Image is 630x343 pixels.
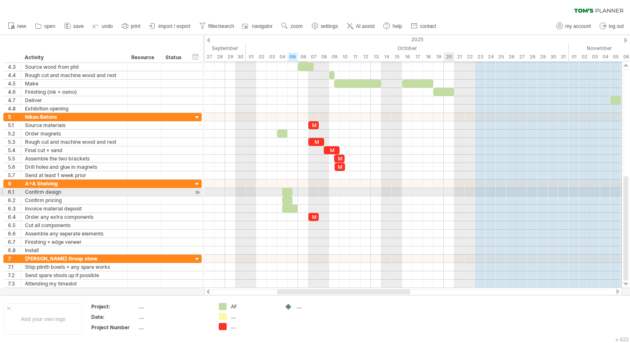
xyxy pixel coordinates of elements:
span: new [17,23,26,29]
div: Thursday, 2 October 2025 [256,53,267,61]
div: Cut all components [25,221,123,229]
a: undo [90,21,115,32]
div: Friday, 3 October 2025 [267,53,277,61]
div: 7.2 [8,271,20,279]
div: Sunday, 5 October 2025 [287,53,298,61]
a: save [62,21,86,32]
div: 4.6 [8,88,20,96]
span: save [73,23,84,29]
a: zoom [279,21,305,32]
a: new [6,21,29,32]
div: M [308,213,319,221]
div: Assemble any seperate elements [25,230,123,238]
div: 5.3 [8,138,20,146]
div: Order any extra components [25,213,123,221]
div: Monday, 27 October 2025 [517,53,527,61]
span: help [392,23,402,29]
div: Wednesday, 1 October 2025 [246,53,256,61]
div: Saturday, 27 September 2025 [204,53,215,61]
div: M [324,146,340,154]
a: log out [597,21,626,32]
div: [PERSON_NAME] Group show [25,255,123,263]
div: 5.2 [8,130,20,138]
div: Monday, 6 October 2025 [298,53,308,61]
div: 4.7 [8,96,20,104]
span: open [44,23,55,29]
div: Tuesday, 30 September 2025 [235,53,246,61]
div: 5.5 [8,155,20,163]
div: .... [139,313,209,320]
span: contact [420,23,436,29]
div: Friday, 24 October 2025 [485,53,496,61]
div: Project: [91,303,137,310]
a: filter/search [197,21,237,32]
div: M [308,121,319,129]
div: 7.3 [8,280,20,288]
span: my account [565,23,591,29]
div: Attending my timeslot [25,280,123,288]
div: Monday, 29 September 2025 [225,53,235,61]
a: contact [409,21,439,32]
div: Wednesday, 8 October 2025 [319,53,329,61]
div: Confirm design [25,188,123,196]
a: navigator [241,21,275,32]
div: Saturday, 18 October 2025 [423,53,433,61]
div: 5.6 [8,163,20,171]
a: print [120,21,143,32]
span: import / export [158,23,190,29]
div: Saturday, 11 October 2025 [350,53,360,61]
div: Exhibition opening [25,105,123,113]
div: Wednesday, 22 October 2025 [465,53,475,61]
span: print [131,23,140,29]
div: M [335,163,345,171]
span: zoom [290,23,302,29]
div: 6.2 [8,196,20,204]
div: 6.6 [8,230,20,238]
div: Friday, 31 October 2025 [558,53,569,61]
div: 4.4 [8,71,20,79]
div: Tuesday, 21 October 2025 [454,53,465,61]
a: import / export [147,21,193,32]
div: A+A Shelving [25,180,123,188]
div: Project Number [91,324,137,331]
div: 5.1 [8,121,20,129]
div: October 2025 [246,44,569,53]
div: Monday, 3 November 2025 [590,53,600,61]
div: 4.8 [8,105,20,113]
span: undo [102,23,113,29]
a: my account [554,21,593,32]
div: Thursday, 23 October 2025 [475,53,485,61]
div: Order magnets [25,130,123,138]
div: 6.8 [8,246,20,254]
div: .... [231,313,276,320]
div: Rough cut and machine wood and rest [25,71,123,79]
div: 7 [8,255,20,263]
div: Nikau Batons [25,113,123,121]
div: 5.4 [8,146,20,154]
div: Ship plinth bowls + any spare works [25,263,123,271]
div: Sunday, 19 October 2025 [433,53,444,61]
div: 6 [8,180,20,188]
div: scroll to activity [193,188,201,197]
div: Deliver [25,96,123,104]
div: Wednesday, 29 October 2025 [537,53,548,61]
div: Add your own logo [4,303,82,335]
div: 5.7 [8,171,20,179]
a: AI assist [345,21,377,32]
div: Wednesday, 15 October 2025 [392,53,402,61]
div: Status [165,53,184,62]
div: Sunday, 12 October 2025 [360,53,371,61]
div: Tuesday, 28 October 2025 [527,53,537,61]
div: .... [139,324,209,331]
div: 6.4 [8,213,20,221]
div: Finishing (ink + osmo) [25,88,123,96]
div: Saturday, 1 November 2025 [569,53,579,61]
div: Thursday, 16 October 2025 [402,53,412,61]
div: Resource [131,53,157,62]
div: Send at least 1 week prior [25,171,123,179]
div: Thursday, 30 October 2025 [548,53,558,61]
div: Finishing + edge veneer [25,238,123,246]
div: Make [25,80,123,88]
div: 7.1 [8,263,20,271]
div: Tuesday, 4 November 2025 [600,53,610,61]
